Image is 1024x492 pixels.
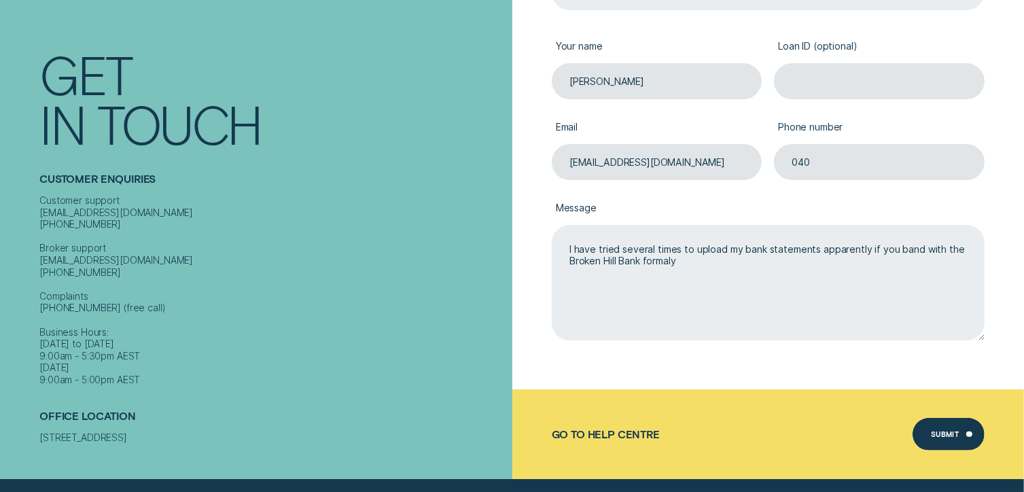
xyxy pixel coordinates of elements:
[39,432,506,444] div: [STREET_ADDRESS]
[552,111,762,145] label: Email
[774,31,985,64] label: Loan ID (optional)
[39,49,131,99] div: Get
[552,225,985,340] textarea: I have tried several times to upload my bank statements apparently if you band with the Broken Hi...
[913,418,985,451] button: Submit
[552,31,762,64] label: Your name
[39,173,506,194] h2: Customer Enquiries
[774,111,985,145] label: Phone number
[39,99,85,150] div: In
[39,194,506,386] div: Customer support [EMAIL_ADDRESS][DOMAIN_NAME] [PHONE_NUMBER] Broker support [EMAIL_ADDRESS][DOMAI...
[39,410,506,432] h2: Office Location
[39,49,506,149] h1: Get In Touch
[552,428,660,440] a: Go to Help Centre
[552,192,985,226] label: Message
[97,99,261,150] div: Touch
